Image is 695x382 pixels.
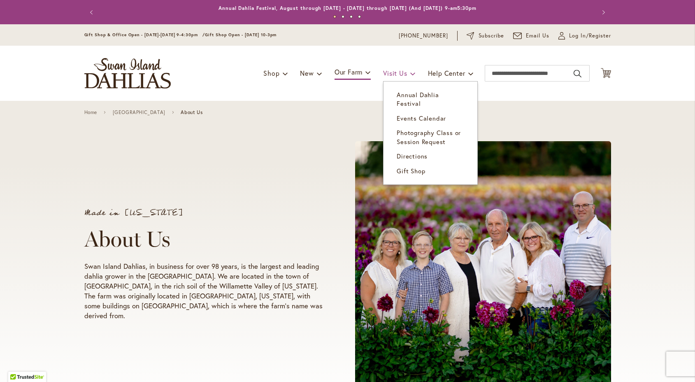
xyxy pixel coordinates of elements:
button: 3 of 4 [350,15,353,18]
a: Annual Dahlia Festival, August through [DATE] - [DATE] through [DATE] (And [DATE]) 9-am5:30pm [218,5,477,11]
span: Shop [263,69,279,77]
span: Email Us [526,32,549,40]
a: Home [84,109,97,115]
p: Made in [US_STATE] [84,209,324,217]
span: Photography Class or Session Request [397,128,461,145]
span: Subscribe [479,32,504,40]
span: New [300,69,314,77]
span: Gift Shop Open - [DATE] 10-3pm [205,32,277,37]
span: Annual Dahlia Festival [397,91,439,107]
span: Events Calendar [397,114,446,122]
button: Previous [84,4,101,21]
button: 4 of 4 [358,15,361,18]
a: store logo [84,58,171,89]
span: Directions [397,152,428,160]
a: [PHONE_NUMBER] [399,32,449,40]
a: Log In/Register [558,32,611,40]
span: Log In/Register [569,32,611,40]
span: Our Farm [335,68,363,76]
button: Next [595,4,611,21]
span: Gift Shop [397,167,425,175]
h1: About Us [84,227,324,252]
span: Visit Us [383,69,407,77]
button: 1 of 4 [333,15,336,18]
span: About Us [181,109,202,115]
span: Gift Shop & Office Open - [DATE]-[DATE] 9-4:30pm / [84,32,205,37]
a: Email Us [513,32,549,40]
a: Subscribe [467,32,504,40]
a: [GEOGRAPHIC_DATA] [113,109,165,115]
button: 2 of 4 [342,15,344,18]
p: Swan Island Dahlias, in business for over 98 years, is the largest and leading dahlia grower in t... [84,261,324,321]
span: Help Center [428,69,465,77]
